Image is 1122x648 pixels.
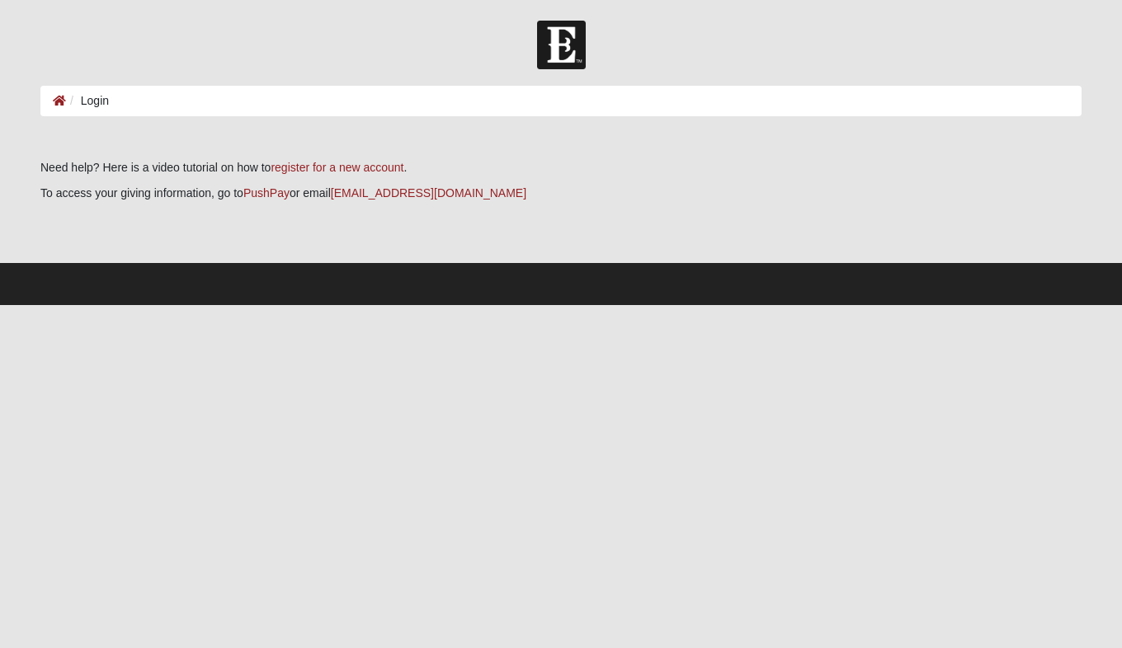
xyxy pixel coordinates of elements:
a: [EMAIL_ADDRESS][DOMAIN_NAME] [331,186,526,200]
a: PushPay [243,186,290,200]
li: Login [66,92,109,110]
img: Church of Eleven22 Logo [537,21,586,69]
p: Need help? Here is a video tutorial on how to . [40,159,1082,176]
p: To access your giving information, go to or email [40,185,1082,202]
a: register for a new account [271,161,403,174]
